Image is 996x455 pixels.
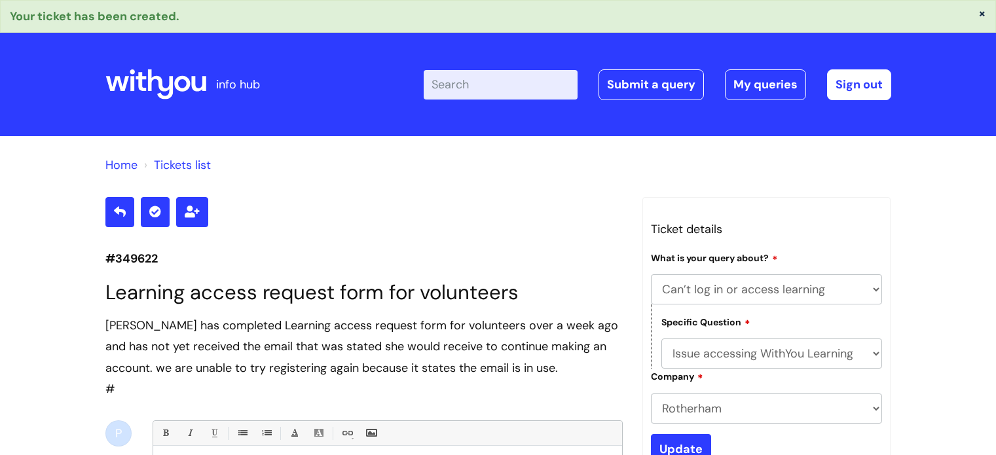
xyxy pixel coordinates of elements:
a: Link [339,425,355,441]
a: Bold (Ctrl-B) [157,425,174,441]
div: P [105,420,132,446]
a: Italic (Ctrl-I) [181,425,198,441]
label: Specific Question [661,315,750,328]
li: Tickets list [141,155,211,175]
label: Company [651,369,703,382]
a: My queries [725,69,806,100]
a: Sign out [827,69,891,100]
p: info hub [216,74,260,95]
a: Underline(Ctrl-U) [206,425,222,441]
div: | - [424,69,891,100]
a: 1. Ordered List (Ctrl-Shift-8) [258,425,274,441]
button: × [978,7,986,19]
a: Back Color [310,425,327,441]
li: Solution home [105,155,138,175]
input: Search [424,70,578,99]
label: What is your query about? [651,251,778,264]
h1: Learning access request form for volunteers [105,280,623,304]
p: #349622 [105,248,623,269]
a: • Unordered List (Ctrl-Shift-7) [234,425,250,441]
div: [PERSON_NAME] has completed Learning access request form for volunteers over a week ago and has n... [105,315,623,378]
a: Insert Image... [363,425,379,441]
a: Font Color [286,425,303,441]
div: # [105,315,623,400]
h3: Ticket details [651,219,883,240]
a: Submit a query [599,69,704,100]
a: Home [105,157,138,173]
a: Tickets list [154,157,211,173]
